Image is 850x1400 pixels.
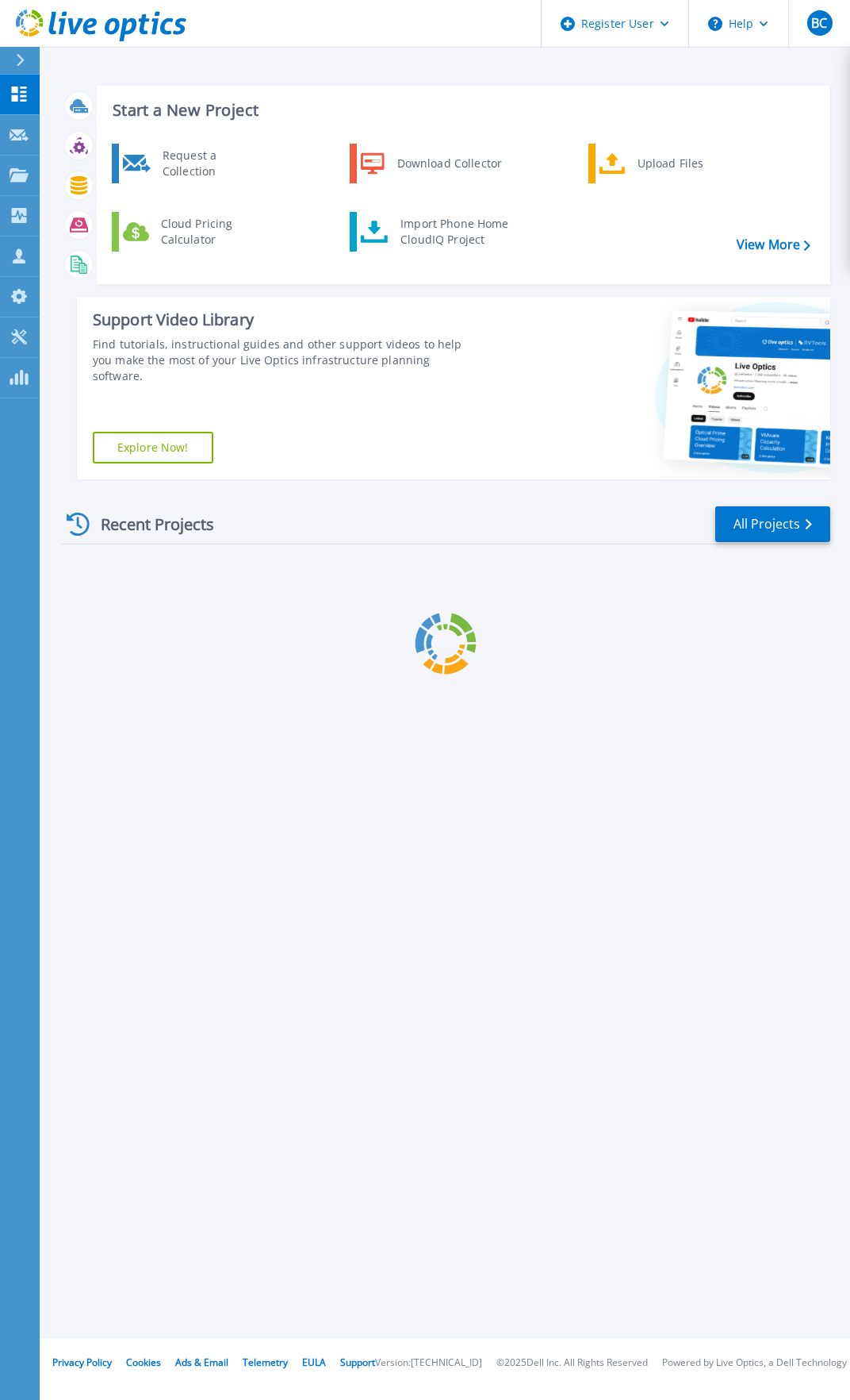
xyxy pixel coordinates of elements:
[61,505,235,544] div: Recent Projects
[811,17,827,29] span: BC
[496,1358,648,1368] li: © 2025 Dell Inc. All Rights Reserved
[112,212,274,252] a: Cloud Pricing Calculator
[52,1356,112,1369] a: Privacy Policy
[630,148,747,179] div: Upload Files
[112,144,274,183] a: Request a Collection
[588,144,751,183] a: Upload Files
[93,310,481,330] div: Support Video Library
[737,237,810,252] a: View More
[302,1356,326,1369] a: EULA
[389,148,509,179] div: Download Collector
[155,148,270,179] div: Request a Collection
[662,1358,847,1368] li: Powered by Live Optics, a Dell Technology
[153,216,270,248] div: Cloud Pricing Calculator
[93,337,481,384] div: Find tutorials, instructional guides and other support videos to help you make the most of your L...
[340,1356,375,1369] a: Support
[126,1356,161,1369] a: Cookies
[715,506,830,542] a: All Projects
[243,1356,288,1369] a: Telemetry
[392,216,516,248] div: Import Phone Home CloudIQ Project
[93,432,213,463] a: Explore Now!
[175,1356,228,1369] a: Ads & Email
[375,1358,482,1368] li: Version: [TECHNICAL_ID]
[350,144,512,183] a: Download Collector
[113,102,810,119] h3: Start a New Project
